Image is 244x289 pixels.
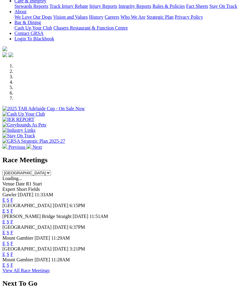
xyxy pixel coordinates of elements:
img: twitter.svg [8,52,13,57]
a: Next [27,144,42,150]
img: chevron-right-pager-white.svg [27,144,31,149]
span: Gawler [2,192,17,197]
a: F [11,208,13,213]
span: Fields [28,187,40,192]
a: E [2,241,5,246]
a: Stay On Track [209,4,237,9]
span: Mount Gambier [2,235,33,241]
img: Greyhounds As Pets [2,122,46,128]
a: About [14,9,27,14]
a: F [11,230,13,235]
a: F [11,252,13,257]
img: chevron-left-pager-white.svg [2,144,7,149]
a: S [7,241,9,246]
a: Track Injury Rebate [49,4,88,9]
span: [GEOGRAPHIC_DATA] [2,203,52,208]
span: [GEOGRAPHIC_DATA] [2,225,52,230]
a: E [2,230,5,235]
span: Previous [8,144,25,150]
span: 11:33AM [35,192,53,197]
a: E [2,252,5,257]
div: Bar & Dining [14,25,242,31]
a: S [7,230,9,235]
a: Contact GRSA [14,31,43,36]
img: Industry Links [2,128,36,133]
h2: Race Meetings [2,156,242,164]
a: Cash Up Your Club [14,25,52,30]
span: Mount Gambier [2,257,33,262]
a: S [7,263,9,268]
a: Chasers Restaurant & Function Centre [53,25,128,30]
a: History [89,14,103,20]
a: E [2,263,5,268]
a: F [11,219,13,224]
a: F [11,241,13,246]
span: [DATE] [35,257,50,262]
span: 6:15PM [70,203,85,208]
span: Next [33,144,42,150]
a: E [2,208,5,213]
a: Previous [2,144,27,150]
span: 11:28AM [51,257,70,262]
a: S [7,219,9,224]
span: 6:37PM [70,225,85,230]
span: Date [16,181,25,186]
span: [GEOGRAPHIC_DATA] [2,246,52,251]
span: Venue [2,181,14,186]
span: 11:51AM [89,214,108,219]
a: Bar & Dining [14,20,41,25]
a: Who We Are [120,14,145,20]
a: View All Race Meetings [2,268,50,273]
span: [DATE] [18,192,33,197]
img: Cash Up Your Club [2,111,45,117]
span: 3:21PM [70,246,85,251]
a: Strategic Plan [147,14,174,20]
a: Injury Reports [89,4,117,9]
span: [DATE] [53,225,68,230]
img: IER REPORT [2,117,34,122]
h2: Next To Go [2,279,242,287]
span: [DATE] [53,203,68,208]
a: S [7,208,9,213]
a: Integrity Reports [118,4,151,9]
a: Careers [105,14,119,20]
a: E [2,197,5,203]
a: Stewards Reports [14,4,48,9]
img: facebook.svg [2,52,7,57]
img: GRSA Strategic Plan 2025-27 [2,138,65,144]
span: Expert [2,187,15,192]
a: Fact Sheets [186,4,208,9]
a: F [11,263,13,268]
span: [DATE] [53,246,68,251]
img: logo-grsa-white.png [2,46,7,51]
a: Privacy Policy [175,14,203,20]
img: 2025 TAB Adelaide Cup - On Sale Now [2,106,85,111]
a: S [7,197,9,203]
a: We Love Our Dogs [14,14,52,20]
a: Login To Blackbook [14,36,54,41]
span: Loading... [2,176,22,181]
a: F [11,197,13,203]
span: 11:29AM [51,235,70,241]
a: E [2,219,5,224]
div: About [14,14,242,20]
a: S [7,252,9,257]
span: [DATE] [73,214,88,219]
span: Short [17,187,27,192]
span: [DATE] [35,235,50,241]
img: Stay On Track [2,133,35,138]
span: R1 Start [26,181,42,186]
a: Vision and Values [53,14,88,20]
span: [PERSON_NAME] Bridge Straight [2,214,71,219]
a: Rules & Policies [152,4,185,9]
div: Care & Integrity [14,4,242,9]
